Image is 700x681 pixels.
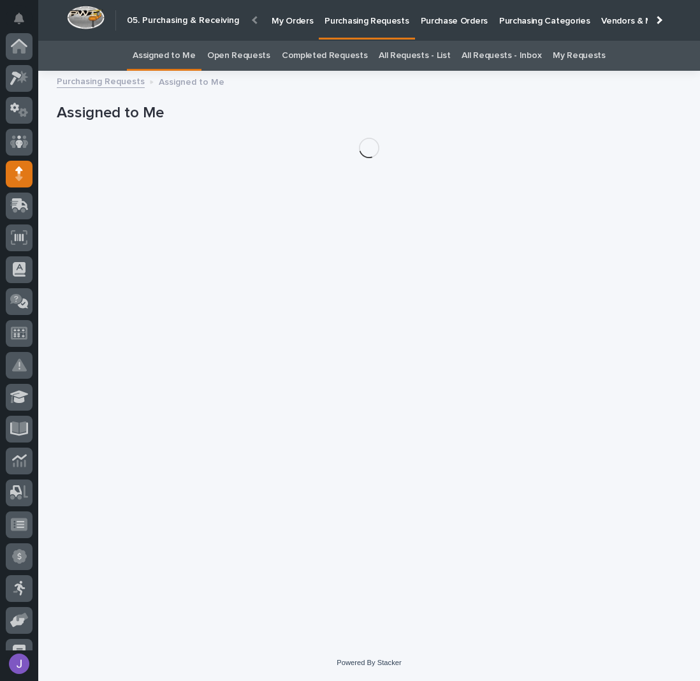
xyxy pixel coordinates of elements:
[133,41,196,71] a: Assigned to Me
[57,73,145,88] a: Purchasing Requests
[67,6,105,29] img: Workspace Logo
[207,41,270,71] a: Open Requests
[379,41,450,71] a: All Requests - List
[553,41,606,71] a: My Requests
[159,74,224,88] p: Assigned to Me
[127,15,239,26] h2: 05. Purchasing & Receiving
[57,104,682,122] h1: Assigned to Me
[337,659,401,666] a: Powered By Stacker
[6,5,33,32] button: Notifications
[462,41,541,71] a: All Requests - Inbox
[6,650,33,677] button: users-avatar
[282,41,367,71] a: Completed Requests
[16,13,33,33] div: Notifications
